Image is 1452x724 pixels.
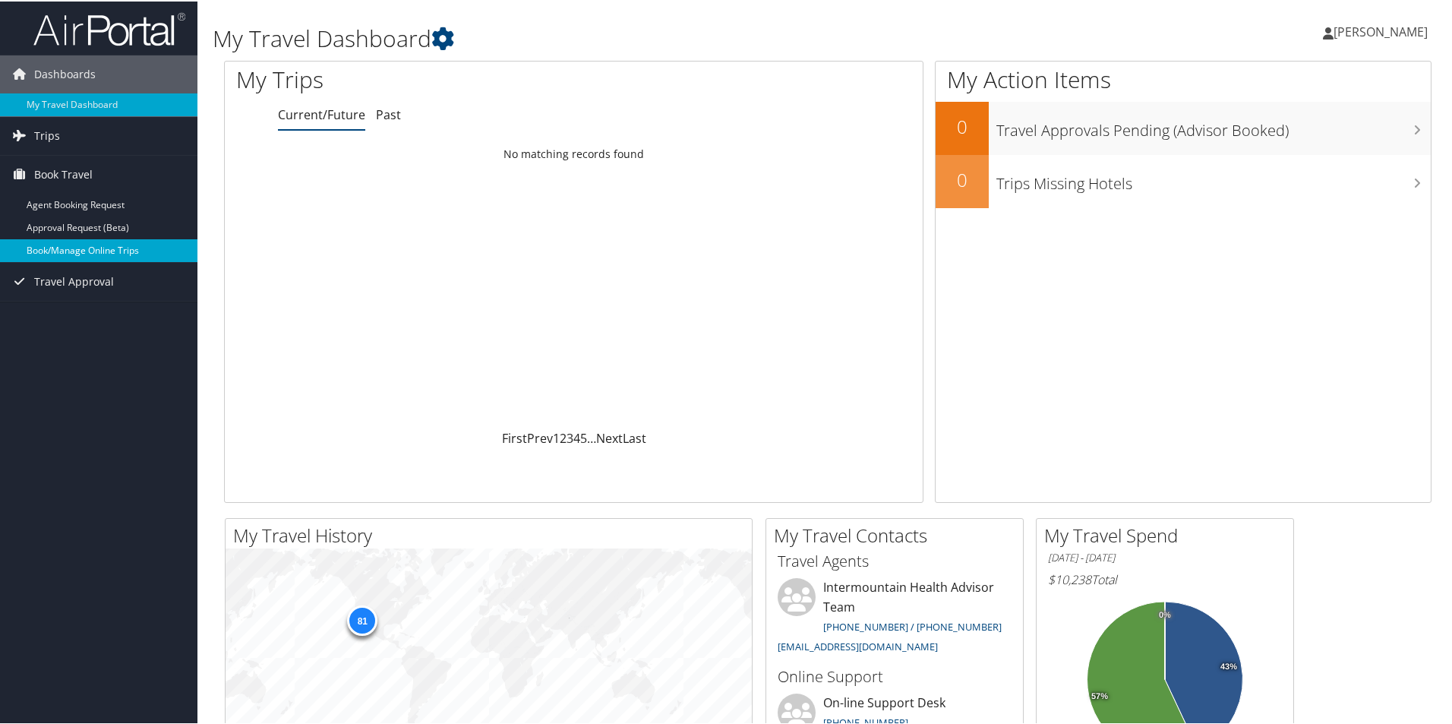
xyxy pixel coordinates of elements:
[225,139,923,166] td: No matching records found
[1048,549,1282,564] h6: [DATE] - [DATE]
[823,618,1002,632] a: [PHONE_NUMBER] / [PHONE_NUMBER]
[936,166,989,191] h2: 0
[1048,570,1091,586] span: $10,238
[376,105,401,122] a: Past
[553,428,560,445] a: 1
[236,62,620,94] h1: My Trips
[587,428,596,445] span: …
[1323,8,1443,53] a: [PERSON_NAME]
[1048,570,1282,586] h6: Total
[560,428,567,445] a: 2
[278,105,365,122] a: Current/Future
[580,428,587,445] a: 5
[573,428,580,445] a: 4
[567,428,573,445] a: 3
[233,521,752,547] h2: My Travel History
[1091,691,1108,700] tspan: 57%
[527,428,553,445] a: Prev
[1159,609,1171,618] tspan: 0%
[1334,22,1428,39] span: [PERSON_NAME]
[936,100,1431,153] a: 0Travel Approvals Pending (Advisor Booked)
[596,428,623,445] a: Next
[1044,521,1293,547] h2: My Travel Spend
[502,428,527,445] a: First
[996,111,1431,140] h3: Travel Approvals Pending (Advisor Booked)
[623,428,646,445] a: Last
[936,153,1431,207] a: 0Trips Missing Hotels
[778,549,1012,571] h3: Travel Agents
[33,10,185,46] img: airportal-logo.png
[347,603,377,634] div: 81
[34,54,96,92] span: Dashboards
[936,112,989,138] h2: 0
[34,154,93,192] span: Book Travel
[34,115,60,153] span: Trips
[778,638,938,652] a: [EMAIL_ADDRESS][DOMAIN_NAME]
[1220,661,1237,670] tspan: 43%
[778,665,1012,686] h3: Online Support
[770,577,1019,658] li: Intermountain Health Advisor Team
[936,62,1431,94] h1: My Action Items
[213,21,1033,53] h1: My Travel Dashboard
[774,521,1023,547] h2: My Travel Contacts
[34,261,114,299] span: Travel Approval
[996,164,1431,193] h3: Trips Missing Hotels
